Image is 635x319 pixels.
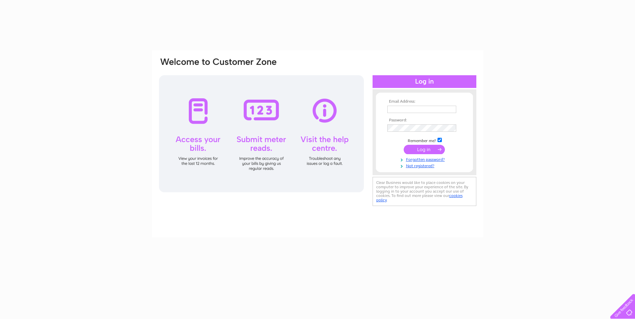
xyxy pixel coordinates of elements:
[387,156,463,162] a: Forgotten password?
[376,193,463,202] a: cookies policy
[387,162,463,169] a: Not registered?
[386,99,463,104] th: Email Address:
[404,145,445,154] input: Submit
[386,137,463,143] td: Remember me?
[373,177,476,206] div: Clear Business would like to place cookies on your computer to improve your experience of the sit...
[386,118,463,123] th: Password:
